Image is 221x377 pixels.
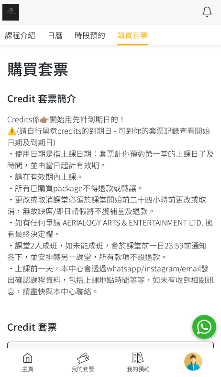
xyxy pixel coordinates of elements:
[7,320,214,334] h3: Credit 套票
[5,24,35,45] a: 課程介紹
[7,91,214,106] h3: Credit 套票簡介
[75,24,105,45] a: 時段預約
[47,24,63,45] a: 日曆
[7,57,214,80] h1: 購買套票
[5,29,35,41] span: 課程介紹
[117,29,148,41] span: 購買套票
[117,24,148,45] a: 購買套票
[75,29,105,41] span: 時段預約
[47,29,63,41] span: 日曆
[7,91,214,297] div: Credits係👉🏽開始用先計到期日的！ ⚠️(請自行留意credits的到期日 - 可到你的套票記錄查看開始日期及到期日) •使用日期是指上課日期：套票計你預約第一堂的上課日子及時間，並由當日...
